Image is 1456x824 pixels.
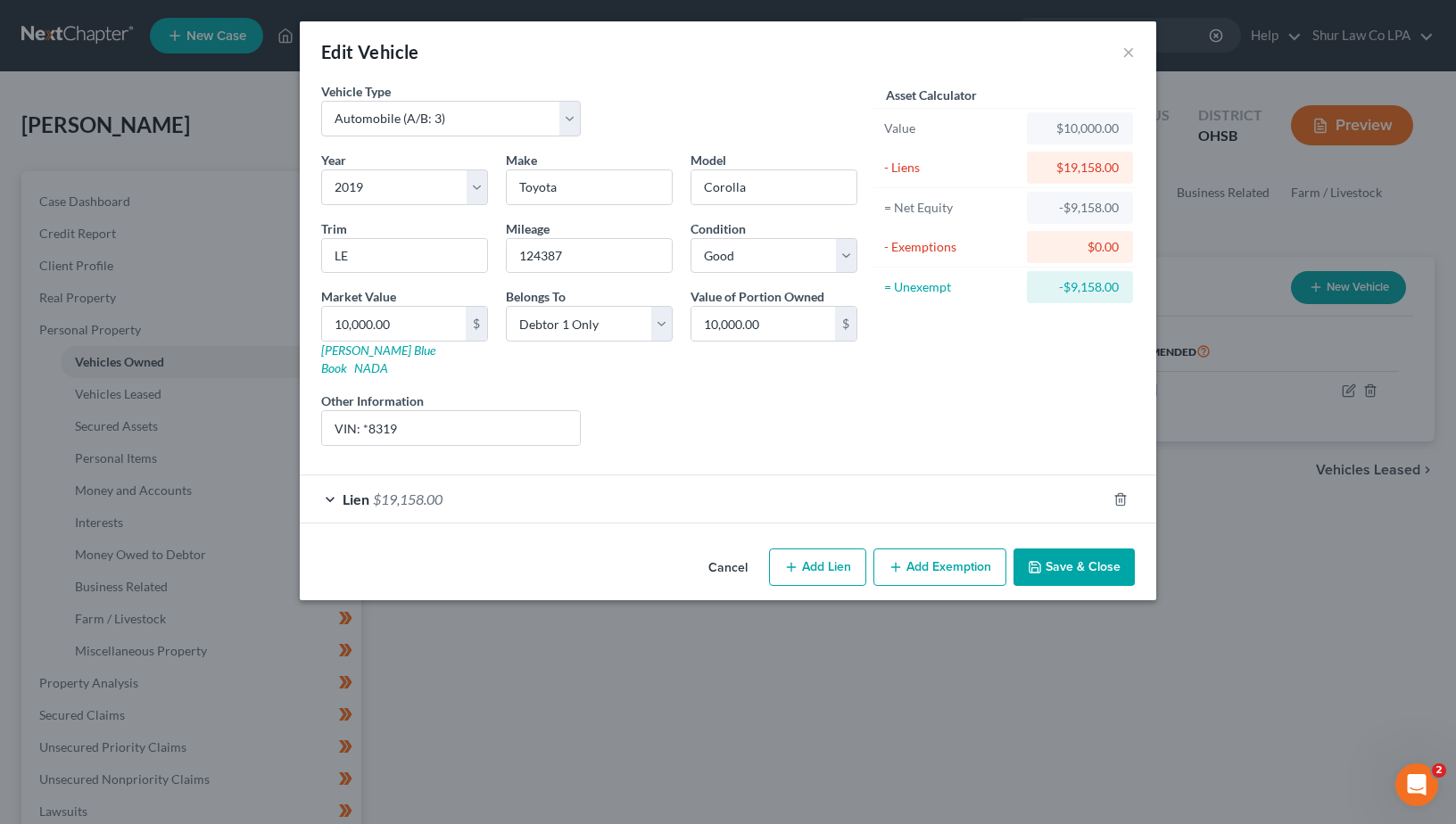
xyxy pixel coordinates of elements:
div: $0.00 [1041,238,1119,256]
button: Cancel [694,550,762,586]
button: Add Lien [769,548,866,586]
div: -$9,158.00 [1041,278,1119,296]
a: [PERSON_NAME] Blue Book [321,342,435,375]
input: (optional) [322,411,580,445]
div: - Liens [884,159,1019,177]
label: Asset Calculator [886,86,977,104]
div: $ [466,307,487,341]
label: Trim [321,219,347,238]
div: = Unexempt [884,278,1019,296]
div: = Net Equity [884,199,1019,217]
div: -$9,158.00 [1041,199,1119,217]
input: 0.00 [691,307,835,341]
input: ex. Nissan [507,170,672,204]
input: ex. Altima [691,170,856,204]
div: $ [835,307,856,341]
label: Other Information [321,391,424,410]
input: ex. LS, LT, etc [322,239,487,273]
label: Model [691,151,726,169]
span: Lien [343,490,369,507]
button: Add Exemption [873,548,1006,586]
div: - Exemptions [884,238,1019,256]
div: $19,158.00 [1041,159,1119,177]
span: 2 [1432,763,1446,778]
iframe: Intercom live chat [1395,763,1438,806]
span: $19,158.00 [373,490,443,507]
label: Mileage [506,219,550,238]
label: Year [321,151,346,169]
label: Value of Portion Owned [691,287,824,306]
div: Value [884,119,1019,137]
input: -- [507,239,672,273]
label: Vehicle Type [321,82,391,101]
div: Edit Vehicle [321,39,419,64]
label: Condition [691,219,746,238]
a: NADA [354,360,388,375]
span: Make [506,152,537,168]
input: 0.00 [322,307,466,341]
button: Save & Close [1013,548,1135,586]
span: Belongs To [506,289,566,304]
div: $10,000.00 [1041,119,1119,137]
label: Market Value [321,287,396,306]
button: × [1122,41,1135,62]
